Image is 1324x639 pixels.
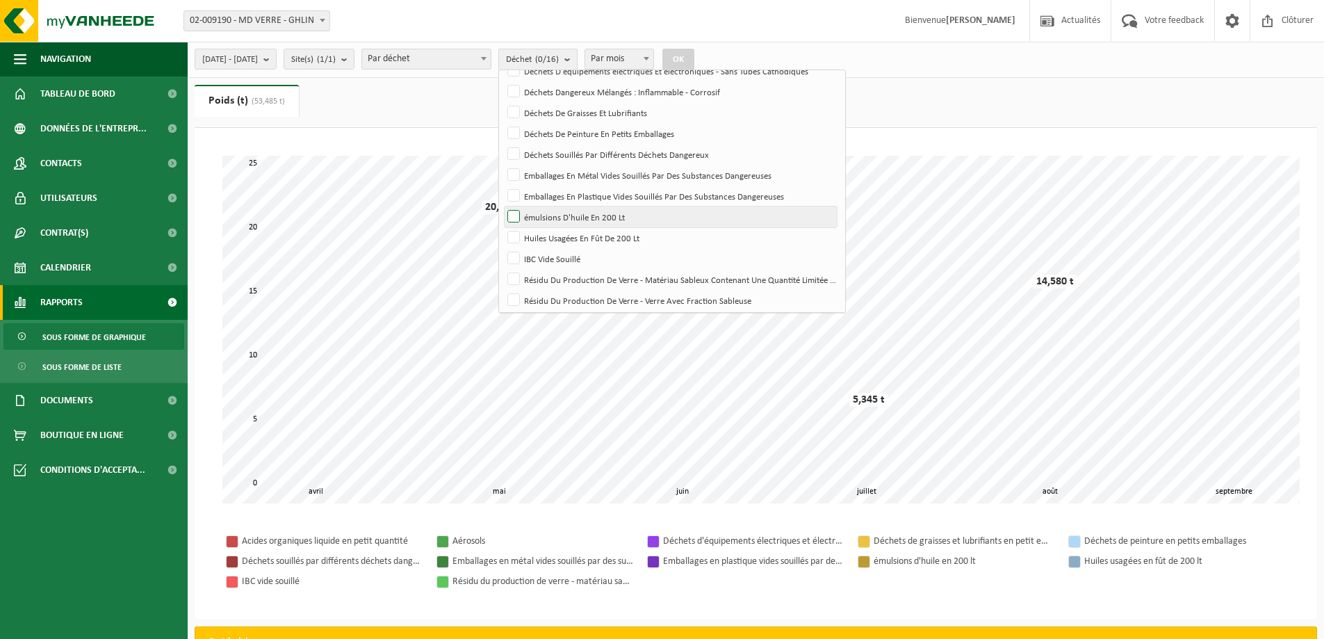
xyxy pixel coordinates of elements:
div: Aérosols [452,533,633,550]
a: Sous forme de graphique [3,323,184,350]
span: Utilisateurs [40,181,97,216]
div: Résidu du production de verre - matériau sableux contenant une quantité limitée de verre [452,573,633,590]
span: Contacts [40,146,82,181]
label: Déchets Souillés Par Différents Déchets Dangereux [505,144,837,165]
span: Par mois [585,49,654,70]
label: Résidu Du Production De Verre - Matériau Sableux Contenant Une Quantité Limitée De Verre [505,269,837,290]
label: Déchets De Peinture En Petits Emballages [505,123,837,144]
div: 5,345 t [849,393,888,407]
span: Documents [40,383,93,418]
label: Huiles Usagées En Fût De 200 Lt [505,227,837,248]
label: Emballages En Métal Vides Souillés Par Des Substances Dangereuses [505,165,837,186]
label: Déchets De Graisses Et Lubrifiants [505,102,837,123]
span: Par déchet [362,49,491,69]
span: Tableau de bord [40,76,115,111]
label: Emballages En Plastique Vides Souillés Par Des Substances Dangereuses [505,186,837,207]
div: IBC vide souillé [242,573,423,590]
span: Site(s) [291,49,336,70]
count: (0/16) [535,55,559,64]
button: [DATE] - [DATE] [195,49,277,70]
span: Par déchet [361,49,491,70]
strong: [PERSON_NAME] [946,15,1015,26]
span: Sous forme de graphique [42,324,146,350]
a: Sous forme de liste [3,353,184,380]
div: Déchets d'équipements électriques et électroniques - Sans tubes cathodiques [663,533,844,550]
button: OK [662,49,694,71]
span: (53,485 t) [248,97,285,106]
button: Site(s)(1/1) [284,49,354,70]
span: Rapports [40,285,83,320]
div: 20,420 t [482,200,526,214]
span: Boutique en ligne [40,418,124,453]
div: Emballages en plastique vides souillés par des substances dangereuses [663,553,844,570]
span: Sous forme de liste [42,354,122,380]
label: Solvants Non Halogénés - à Haut Pouvoir Calorifique En Fût 200L [505,311,837,332]
span: Conditions d'accepta... [40,453,145,487]
count: (1/1) [317,55,336,64]
label: Déchets D'équipements électriques Et électroniques - Sans Tubes Cathodiques [505,60,837,81]
span: Calendrier [40,250,91,285]
span: Données de l'entrepr... [40,111,147,146]
span: Déchet [506,49,559,70]
label: Déchets Dangereux Mélangés : Inflammable - Corrosif [505,81,837,102]
div: Huiles usagées en fût de 200 lt [1084,553,1265,570]
div: 14,580 t [1033,275,1077,289]
label: Résidu Du Production De Verre - Verre Avec Fraction Sableuse [505,290,837,311]
button: Déchet(0/16) [498,49,578,70]
span: [DATE] - [DATE] [202,49,258,70]
a: Poids (t) [195,85,299,117]
div: émulsions d'huile en 200 lt [874,553,1054,570]
label: émulsions D'huile En 200 Lt [505,207,837,227]
div: Emballages en métal vides souillés par des substances dangereuses [452,553,633,570]
div: Acides organiques liquide en petit quantité [242,533,423,550]
div: Déchets de peinture en petits emballages [1084,533,1265,550]
label: IBC Vide Souillé [505,248,837,269]
span: Contrat(s) [40,216,88,250]
span: Par mois [585,49,653,69]
span: 02-009190 - MD VERRE - GHLIN [183,10,330,31]
div: Déchets souillés par différents déchets dangereux [242,553,423,570]
span: 02-009190 - MD VERRE - GHLIN [184,11,329,31]
span: Navigation [40,42,91,76]
div: Déchets de graisses et lubrifiants en petit emballage [874,533,1054,550]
